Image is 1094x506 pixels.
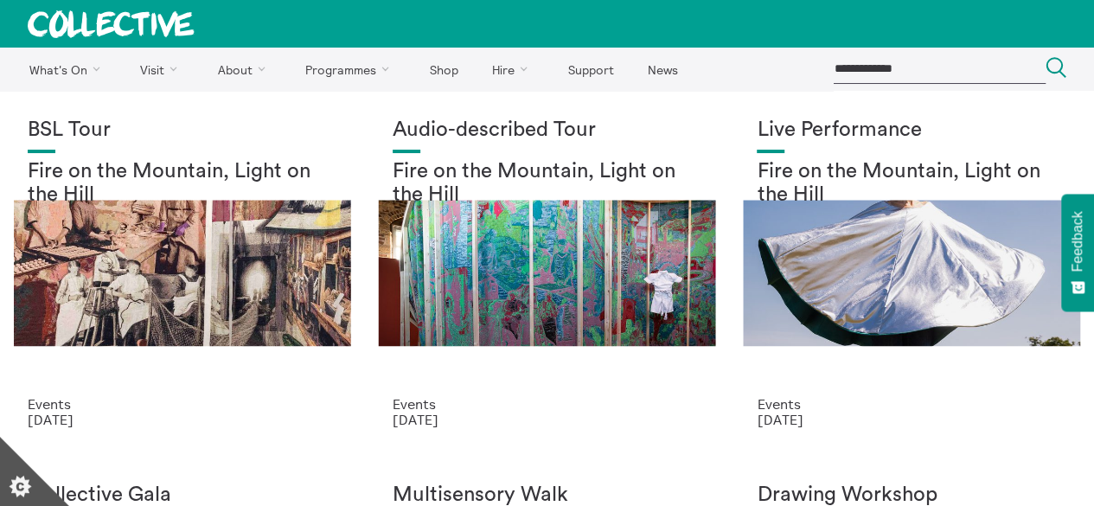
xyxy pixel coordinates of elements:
[1061,194,1094,311] button: Feedback - Show survey
[757,412,1066,427] p: [DATE]
[393,412,702,427] p: [DATE]
[1070,211,1085,272] span: Feedback
[291,48,412,91] a: Programmes
[757,396,1066,412] p: Events
[28,118,337,143] h1: BSL Tour
[28,412,337,427] p: [DATE]
[393,118,702,143] h1: Audio-described Tour
[729,91,1094,456] a: Photo: Eoin Carey Live Performance Fire on the Mountain, Light on the Hill Events [DATE]
[14,48,122,91] a: What's On
[477,48,550,91] a: Hire
[393,160,702,208] h2: Fire on the Mountain, Light on the Hill
[28,160,337,208] h2: Fire on the Mountain, Light on the Hill
[553,48,629,91] a: Support
[28,396,337,412] p: Events
[414,48,473,91] a: Shop
[632,48,693,91] a: News
[125,48,200,91] a: Visit
[757,118,1066,143] h1: Live Performance
[757,160,1066,208] h2: Fire on the Mountain, Light on the Hill
[393,396,702,412] p: Events
[202,48,287,91] a: About
[365,91,730,456] a: Photo: Eoin Carey Audio-described Tour Fire on the Mountain, Light on the Hill Events [DATE]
